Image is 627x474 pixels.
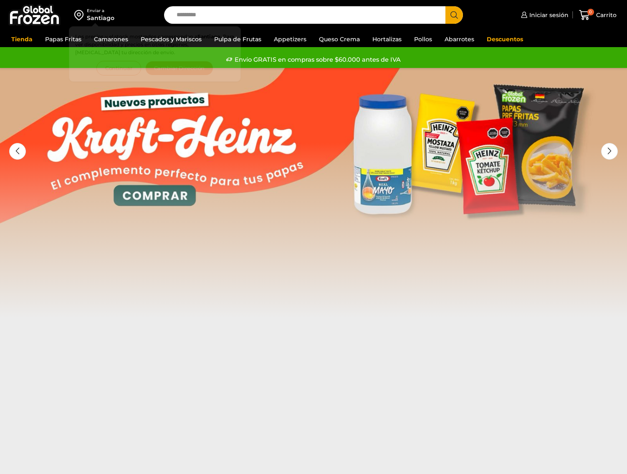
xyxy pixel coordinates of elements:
[41,31,86,47] a: Papas Fritas
[270,31,311,47] a: Appetizers
[527,11,569,19] span: Iniciar sesión
[96,61,141,75] button: Continuar
[87,8,114,14] div: Enviar a
[445,6,463,24] button: Search button
[368,31,406,47] a: Hortalizas
[197,33,220,40] strong: Santiago
[410,31,436,47] a: Pollos
[87,14,114,22] div: Santiago
[587,9,594,15] span: 0
[315,31,364,47] a: Queso Crema
[145,61,214,75] button: Cambiar Dirección
[594,11,617,19] span: Carrito
[75,33,235,57] p: Los precios y el stock mostrados corresponden a . Para ver disponibilidad y precios en otras regi...
[577,5,619,25] a: 0 Carrito
[7,31,37,47] a: Tienda
[483,31,527,47] a: Descuentos
[74,8,87,22] img: address-field-icon.svg
[519,7,569,23] a: Iniciar sesión
[440,31,478,47] a: Abarrotes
